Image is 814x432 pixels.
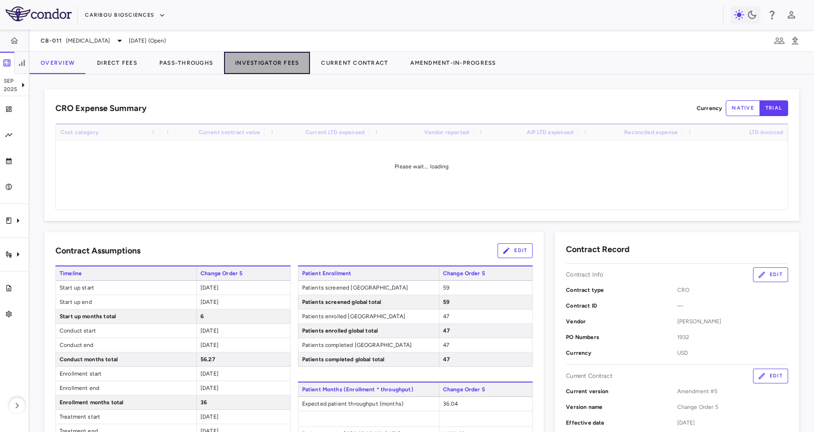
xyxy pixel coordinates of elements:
[56,281,196,295] span: Start up start
[759,100,788,116] button: trial
[443,356,450,363] span: 47
[298,324,439,338] span: Patients enrolled global total
[443,284,450,291] span: 59
[566,271,603,279] p: Contract Info
[677,419,788,427] span: [DATE]
[443,342,449,348] span: 47
[41,37,62,44] span: CB-011
[6,6,72,21] img: logo-full-SnFGN8VE.png
[566,302,677,310] p: Contract ID
[677,302,788,310] span: —
[200,399,207,406] span: 36
[566,317,677,326] p: Vendor
[298,338,439,352] span: Patients completed [GEOGRAPHIC_DATA]
[298,266,439,280] span: Patient Enrollment
[56,352,196,366] span: Conduct months total
[566,419,677,427] p: Effective date
[56,309,196,323] span: Start up months total
[566,387,677,395] p: Current version
[298,352,439,366] span: Patients completed global total
[56,395,196,409] span: Enrollment months total
[566,243,630,256] h6: Contract Record
[753,267,788,282] button: Edit
[56,410,196,424] span: Treatment start
[697,104,722,112] p: Currency
[439,266,533,280] span: Change Order 5
[56,381,196,395] span: Enrollment end
[443,299,450,305] span: 59
[677,403,788,411] span: Change Order 5
[129,37,166,45] span: [DATE] (Open)
[30,52,86,74] button: Overview
[677,387,788,395] span: Amendment #5
[200,385,219,391] span: [DATE]
[443,401,458,407] span: 36.04
[439,383,533,396] span: Change Order 5
[298,295,439,309] span: Patients screened global total
[566,349,677,357] p: Currency
[200,370,219,377] span: [DATE]
[66,37,110,45] span: [MEDICAL_DATA]
[677,317,788,326] span: [PERSON_NAME]
[443,327,450,334] span: 47
[56,295,196,309] span: Start up end
[310,52,399,74] button: Current Contract
[85,8,165,23] button: Caribou Biosciences
[677,333,788,341] span: 1932
[56,367,196,381] span: Enrollment start
[4,85,18,93] p: 2025
[566,333,677,341] p: PO Numbers
[55,266,196,280] span: Timeline
[298,397,439,411] span: Expected patient throughput (months)
[200,356,215,363] span: 56.27
[566,372,612,380] p: Current Contract
[677,349,788,357] span: USD
[200,342,219,348] span: [DATE]
[753,369,788,383] button: Edit
[498,243,533,258] button: Edit
[196,266,290,280] span: Change Order 5
[200,327,219,334] span: [DATE]
[200,284,219,291] span: [DATE]
[55,102,146,115] h6: CRO Expense Summary
[443,313,449,320] span: 47
[566,286,677,294] p: Contract type
[4,77,18,85] p: Sep
[224,52,310,74] button: Investigator Fees
[395,163,449,170] span: Please wait... loading
[677,286,788,294] span: CRO
[148,52,224,74] button: Pass-Throughs
[298,383,439,396] span: Patient Months (Enrollment * throughput)
[566,403,677,411] p: Version name
[726,100,760,116] button: native
[200,299,219,305] span: [DATE]
[86,52,148,74] button: Direct Fees
[298,309,439,323] span: Patients enrolled [GEOGRAPHIC_DATA]
[56,338,196,352] span: Conduct end
[399,52,507,74] button: Amendment-In-Progress
[298,281,439,295] span: Patients screened [GEOGRAPHIC_DATA]
[200,313,204,320] span: 6
[56,324,196,338] span: Conduct start
[55,245,140,257] h6: Contract Assumptions
[200,413,219,420] span: [DATE]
